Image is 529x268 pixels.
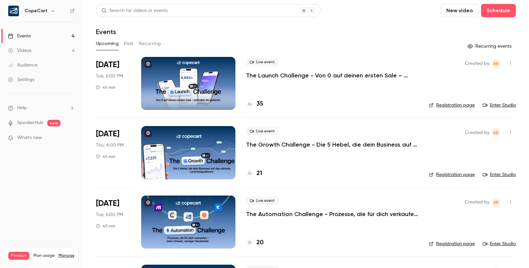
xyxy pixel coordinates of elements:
[139,38,161,49] button: Recurring
[257,100,263,109] h4: 35
[8,62,37,68] div: Audience
[124,38,134,49] button: Past
[67,135,75,141] iframe: Noticeable Trigger
[96,85,115,90] div: 45 min
[465,129,489,137] span: Created by
[246,141,418,149] a: The Growth Challenge - Die 5 Hebel, die dein Business auf das nächste Level katapultieren
[465,41,516,52] button: Recurring events
[96,142,124,149] span: Thu, 6:00 PM
[246,169,262,178] a: 21
[246,197,279,205] span: Live event
[8,33,31,39] div: Events
[96,154,115,159] div: 45 min
[96,28,116,36] h1: Events
[246,71,418,79] a: The Launch Challenge - Von 0 auf deinen ersten Sale – schneller als gedacht
[33,253,55,258] span: Plan usage
[8,47,31,54] div: Videos
[96,60,119,70] span: [DATE]
[429,241,475,247] a: Registration page
[429,171,475,178] a: Registration page
[257,169,262,178] h4: 21
[96,198,119,209] span: [DATE]
[96,126,131,179] div: Oct 16 Thu, 6:00 PM (Europe/Rome)
[246,127,279,135] span: Live event
[17,119,43,126] a: SpeakerHub
[246,210,418,218] a: The Automation Challenge - Prozesse, die für dich verkaufen – mehr Umsatz, weniger Handarbeit
[493,198,499,206] span: AB
[96,57,131,110] div: Oct 14 Tue, 6:00 PM (Europe/Rome)
[96,129,119,139] span: [DATE]
[96,223,115,229] div: 45 min
[246,100,263,109] a: 35
[493,60,499,67] span: AB
[429,102,475,109] a: Registration page
[102,7,168,14] div: Search for videos or events
[8,252,29,260] span: Premium
[17,134,42,141] span: What's new
[441,4,478,17] button: New video
[8,76,34,83] div: Settings
[96,73,123,79] span: Tue, 6:00 PM
[465,60,489,67] span: Created by
[17,105,27,112] span: Help
[481,4,516,17] button: Schedule
[483,171,516,178] a: Enter Studio
[492,129,500,137] span: Anne Bertsch
[492,198,500,206] span: Anne Bertsch
[483,102,516,109] a: Enter Studio
[47,120,61,126] span: new
[465,198,489,206] span: Created by
[246,238,264,247] a: 20
[96,211,123,218] span: Tue, 6:00 PM
[96,196,131,248] div: Oct 21 Tue, 6:00 PM (Europe/Rome)
[483,241,516,247] a: Enter Studio
[24,8,48,14] h6: CopeCart
[59,253,74,258] a: Manage
[493,129,499,137] span: AB
[96,38,119,49] button: Upcoming
[246,58,279,66] span: Live event
[257,238,264,247] h4: 20
[492,60,500,67] span: Anne Bertsch
[8,105,75,112] li: help-dropdown-opener
[8,6,19,16] img: CopeCart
